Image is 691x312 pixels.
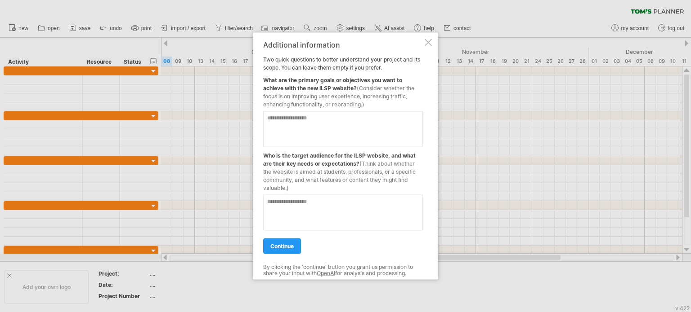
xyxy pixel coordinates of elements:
div: What are the primary goals or objectives you want to achieve with the new ILSP website? [263,71,423,108]
div: Additional information [263,40,423,48]
a: OpenAI [317,270,335,277]
a: continue [263,238,301,254]
div: By clicking the 'continue' button you grant us permission to share your input with for analysis a... [263,264,423,277]
span: continue [270,242,294,249]
div: Who is the target audience for the ILSP website, and what are their key needs or expectations? [263,147,423,192]
span: (Consider whether the focus is on improving user experience, increasing traffic, enhancing functi... [263,84,414,107]
div: Two quick questions to better understand your project and its scope. You can leave them empty if ... [263,40,423,272]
